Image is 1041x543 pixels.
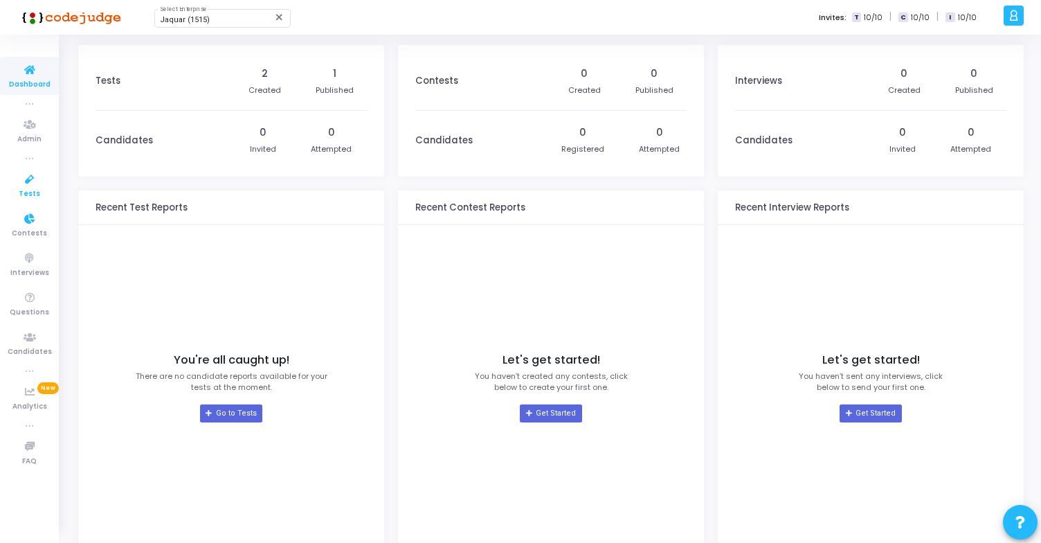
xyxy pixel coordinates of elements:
span: Jaquar (1515) [160,15,210,24]
p: You haven’t created any contests, click below to create your first one. [475,371,628,393]
span: New [37,382,59,394]
h4: Let's get started! [822,353,920,367]
span: | [936,10,939,24]
span: 10/10 [911,12,930,24]
div: 0 [968,125,975,140]
div: 0 [328,125,335,140]
span: Admin [17,134,42,145]
div: 0 [260,125,266,140]
div: Attempted [639,143,680,155]
a: Get Started [840,404,901,422]
mat-icon: Clear [274,12,285,23]
span: FAQ [22,456,37,468]
span: Candidates [8,346,52,358]
div: 0 [970,66,977,81]
span: I [945,12,954,23]
span: Interviews [10,267,49,279]
div: Invited [889,143,916,155]
div: 0 [579,125,586,140]
p: You haven’t sent any interviews, click below to send your first one. [799,371,943,393]
div: 2 [262,66,268,81]
h3: Tests [96,75,120,87]
div: Created [888,84,921,96]
span: C [898,12,907,23]
div: Published [955,84,993,96]
p: There are no candidate reports available for your tests at the moment. [136,371,327,393]
div: Attempted [311,143,352,155]
div: Created [568,84,601,96]
h4: You're all caught up! [174,353,289,367]
h3: Recent Contest Reports [415,202,525,213]
span: | [889,10,891,24]
span: Tests [19,188,40,200]
span: 10/10 [958,12,977,24]
a: Get Started [520,404,581,422]
h3: Contests [415,75,458,87]
span: Dashboard [9,79,51,91]
h4: Let's get started! [503,353,600,367]
h3: Candidates [735,135,793,146]
a: Go to Tests [200,404,262,422]
span: T [852,12,861,23]
div: 0 [900,66,907,81]
label: Invites: [819,12,847,24]
div: 0 [899,125,906,140]
span: 10/10 [864,12,882,24]
div: Published [316,84,354,96]
div: 0 [656,125,663,140]
div: Registered [561,143,604,155]
div: 0 [581,66,588,81]
h3: Recent Test Reports [96,202,188,213]
div: Created [248,84,281,96]
div: Invited [250,143,276,155]
span: Contests [12,228,47,240]
h3: Candidates [415,135,473,146]
h3: Interviews [735,75,782,87]
h3: Recent Interview Reports [735,202,849,213]
img: logo [17,3,121,31]
div: 0 [651,66,658,81]
div: Attempted [950,143,991,155]
div: 1 [333,66,336,81]
div: Published [635,84,673,96]
h3: Candidates [96,135,153,146]
span: Questions [10,307,49,319]
span: Analytics [12,401,47,413]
